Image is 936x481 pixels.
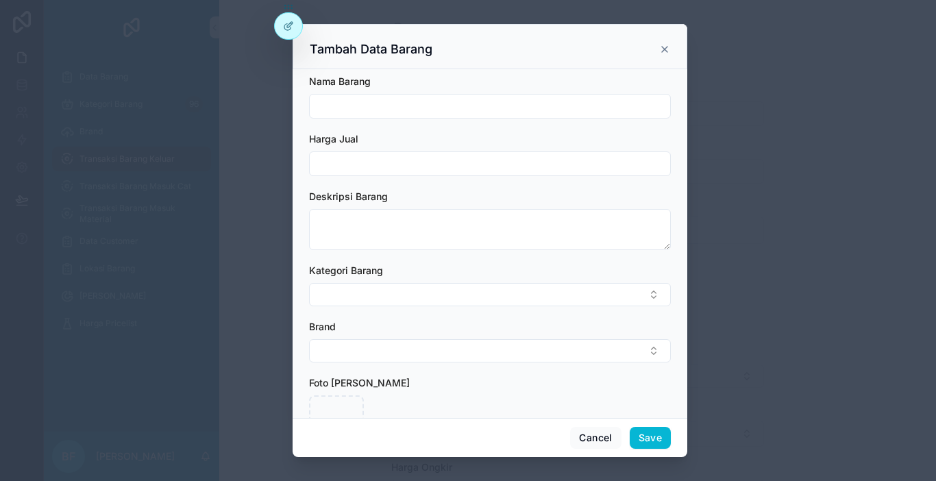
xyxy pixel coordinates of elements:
button: Save [630,427,671,449]
span: Brand [309,321,336,332]
span: Foto [PERSON_NAME] [309,377,410,388]
button: Select Button [309,283,671,306]
span: Deskripsi Barang [309,190,388,202]
h3: Tambah Data Barang [310,41,432,58]
span: Kategori Barang [309,264,383,276]
span: Nama Barang [309,75,371,87]
button: Select Button [309,339,671,362]
span: Harga Jual [309,133,358,145]
button: Cancel [570,427,621,449]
